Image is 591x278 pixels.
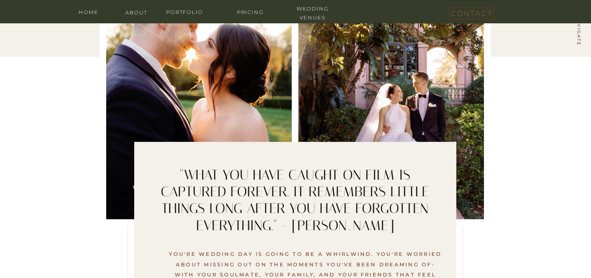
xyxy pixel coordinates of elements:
a: home [73,8,104,15]
a: wedding venues [289,4,336,12]
a: about [121,8,152,16]
a: portfolio [161,8,208,15]
a: contact [451,7,490,16]
h1: navigate [575,15,582,50]
h2: "WHAT YOU HAVE CAUGHT ON FILM IS CAPTURED FOREVER. IT REMEMBERS LITTLE THINGS LONG AFTER YOU HAVE... [150,167,441,233]
a: Pricing [227,8,274,15]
